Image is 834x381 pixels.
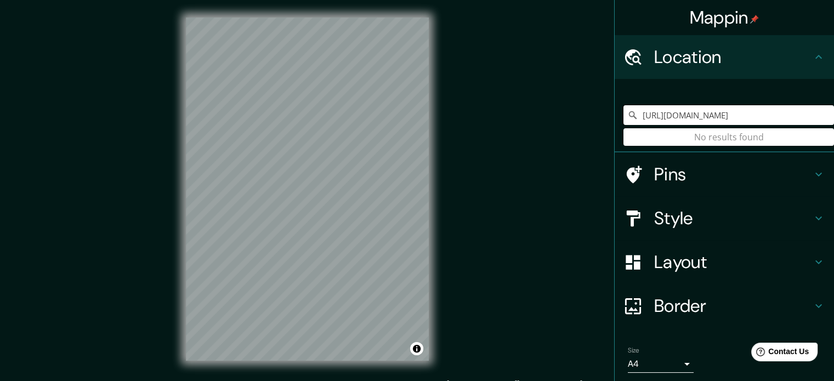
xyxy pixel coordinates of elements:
div: Border [615,284,834,328]
div: A4 [628,355,694,373]
input: Pick your city or area [623,105,834,125]
h4: Layout [654,251,812,273]
div: Pins [615,152,834,196]
button: Toggle attribution [410,342,423,355]
label: Size [628,346,639,355]
div: Location [615,35,834,79]
div: No results found [623,128,834,146]
h4: Mappin [690,7,759,29]
h4: Pins [654,163,812,185]
h4: Style [654,207,812,229]
div: Layout [615,240,834,284]
h4: Location [654,46,812,68]
div: Style [615,196,834,240]
h4: Border [654,295,812,317]
iframe: Help widget launcher [736,338,822,369]
canvas: Map [186,18,429,361]
img: pin-icon.png [750,15,759,24]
